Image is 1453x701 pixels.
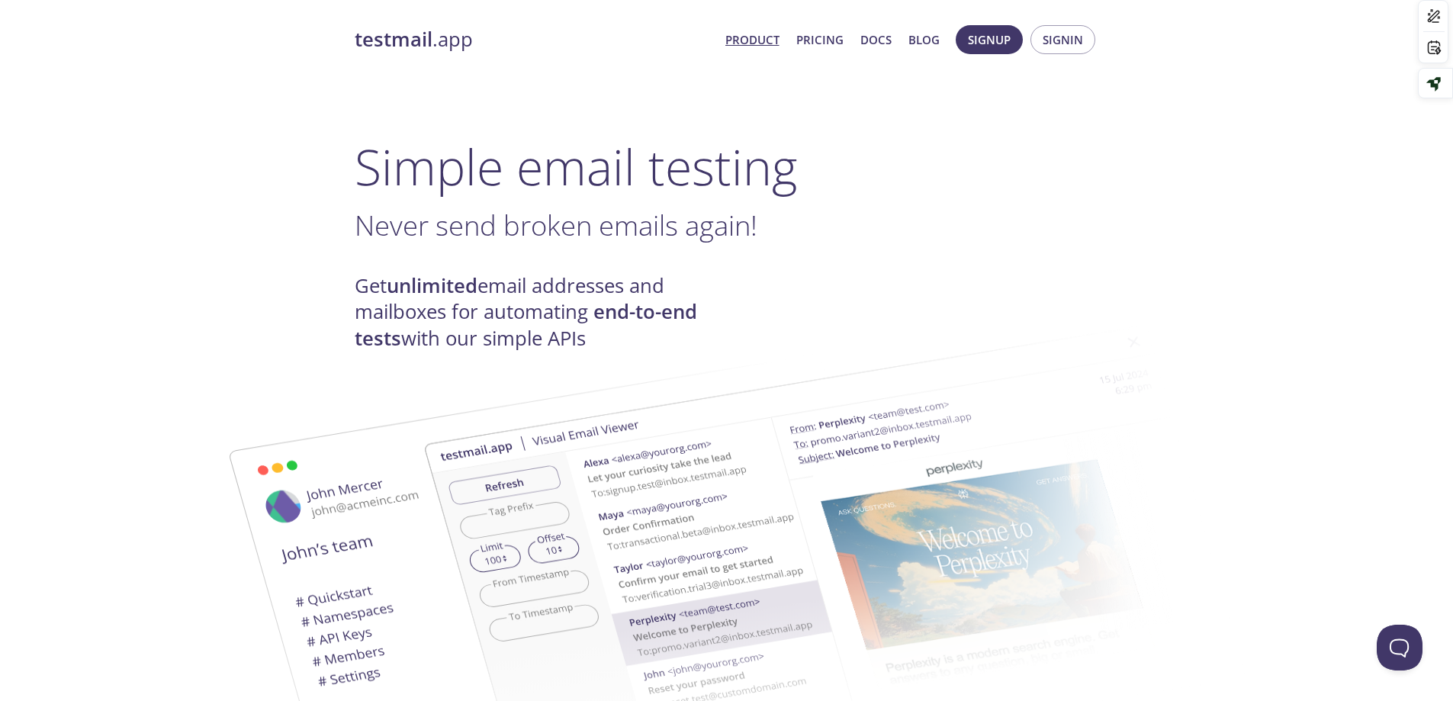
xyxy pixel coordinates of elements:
[860,30,892,50] a: Docs
[968,30,1011,50] span: Signup
[725,30,780,50] a: Product
[796,30,844,50] a: Pricing
[908,30,940,50] a: Blog
[355,26,432,53] strong: testmail
[387,272,477,299] strong: unlimited
[355,137,1099,196] h1: Simple email testing
[1030,25,1095,54] button: Signin
[355,273,727,352] h4: Get email addresses and mailboxes for automating with our simple APIs
[355,298,697,351] strong: end-to-end tests
[1043,30,1083,50] span: Signin
[956,25,1023,54] button: Signup
[355,206,757,244] span: Never send broken emails again!
[355,27,713,53] a: testmail.app
[1377,625,1422,670] iframe: Help Scout Beacon - Open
